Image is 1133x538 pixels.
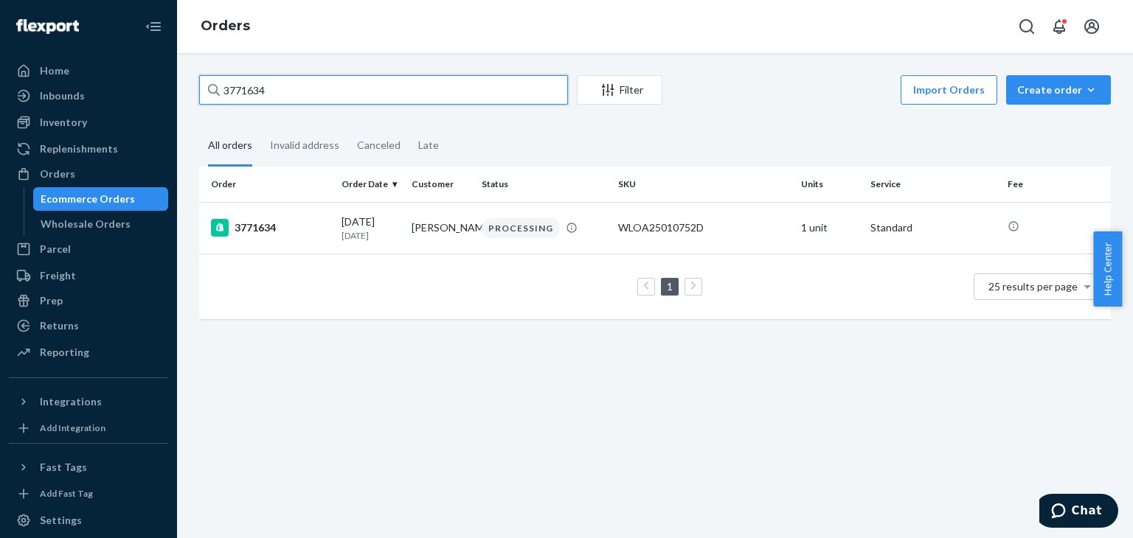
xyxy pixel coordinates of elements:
[199,75,568,105] input: Search orders
[1044,12,1074,41] button: Open notifications
[40,394,102,409] div: Integrations
[9,137,168,161] a: Replenishments
[208,126,252,167] div: All orders
[40,293,63,308] div: Prep
[9,390,168,413] button: Integrations
[865,167,1001,202] th: Service
[9,509,168,532] a: Settings
[40,318,79,333] div: Returns
[9,485,168,503] a: Add Fast Tag
[9,237,168,261] a: Parcel
[40,422,105,434] div: Add Integration
[9,162,168,186] a: Orders
[1002,167,1111,202] th: Fee
[988,280,1078,293] span: 25 results per page
[40,88,85,103] div: Inbounds
[9,289,168,312] a: Prep
[9,264,168,287] a: Freight
[9,111,168,134] a: Inventory
[9,314,168,338] a: Returns
[612,167,794,202] th: SKU
[40,487,93,500] div: Add Fast Tag
[41,217,131,231] div: Wholesale Orders
[342,214,400,242] div: [DATE]
[9,340,168,364] a: Reporting
[1017,83,1100,97] div: Create order
[33,187,169,211] a: Ecommerce Orders
[40,460,87,475] div: Fast Tags
[211,219,330,237] div: 3771634
[406,202,476,254] td: [PERSON_NAME]
[9,59,168,83] a: Home
[33,212,169,236] a: Wholesale Orders
[199,167,336,202] th: Order
[40,115,87,130] div: Inventory
[342,229,400,242] p: [DATE]
[41,192,135,206] div: Ecommerce Orders
[16,19,79,34] img: Flexport logo
[795,167,865,202] th: Units
[901,75,997,105] button: Import Orders
[418,126,439,164] div: Late
[482,218,560,238] div: PROCESSING
[9,419,168,437] a: Add Integration
[795,202,865,254] td: 1 unit
[201,18,250,34] a: Orders
[40,142,118,156] div: Replenishments
[870,220,995,235] p: Standard
[1093,231,1122,307] button: Help Center
[664,280,676,293] a: Page 1 is your current page
[577,75,662,105] button: Filter
[357,126,401,164] div: Canceled
[1077,12,1106,41] button: Open account menu
[40,345,89,360] div: Reporting
[618,220,789,235] div: WLOA25010752D
[9,455,168,479] button: Fast Tags
[40,268,76,283] div: Freight
[270,126,339,164] div: Invalid address
[476,167,612,202] th: Status
[40,242,71,256] div: Parcel
[189,5,262,48] ol: breadcrumbs
[139,12,168,41] button: Close Navigation
[40,513,82,528] div: Settings
[336,167,406,202] th: Order Date
[40,63,69,78] div: Home
[1006,75,1111,105] button: Create order
[412,178,470,190] div: Customer
[9,84,168,108] a: Inbounds
[40,167,75,181] div: Orders
[1012,12,1042,41] button: Open Search Box
[1039,494,1118,531] iframe: Opens a widget where you can chat to one of our agents
[578,83,662,97] div: Filter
